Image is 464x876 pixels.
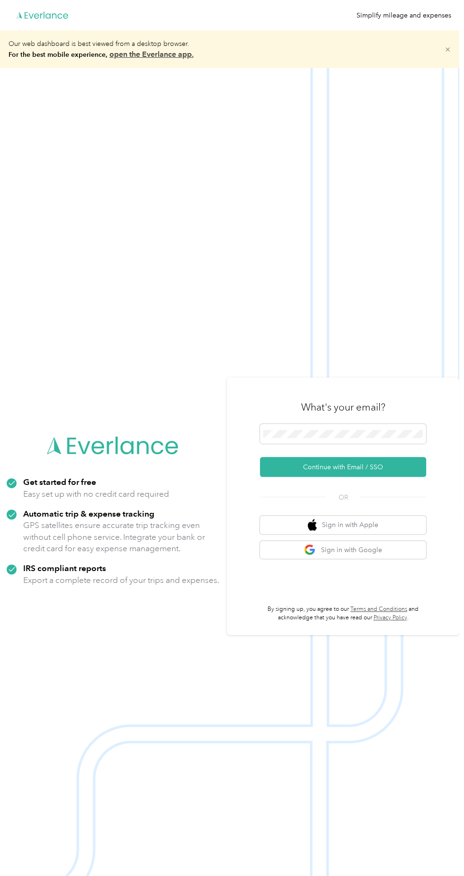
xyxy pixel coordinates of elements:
button: apple logoSign in with Apple [260,516,426,534]
a: Privacy Policy [373,614,407,621]
span: OR [326,492,359,502]
img: google logo [304,544,316,556]
p: By signing up, you agree to our and acknowledge that you have read our . [260,605,426,622]
h3: What's your email? [301,401,385,414]
p: GPS satellites ensure accurate trip tracking even without cell phone service. Integrate your bank... [23,519,220,554]
a: open the Everlance app. [109,50,194,59]
p: Our web dashboard is best viewed from a desktop browser. [9,39,194,60]
a: Terms and Conditions [350,606,407,613]
p: Export a complete record of your trips and expenses. [23,574,219,586]
img: apple logo [308,519,317,531]
strong: IRS compliant reports [23,563,106,573]
strong: Get started for free [23,477,96,487]
button: Continue with Email / SSO [260,457,426,477]
b: For the best mobile experience, [9,51,194,59]
p: Easy set up with no credit card required [23,488,169,500]
button: google logoSign in with Google [260,541,426,559]
strong: Automatic trip & expense tracking [23,509,154,518]
div: Simplify mileage and expenses [357,10,451,20]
